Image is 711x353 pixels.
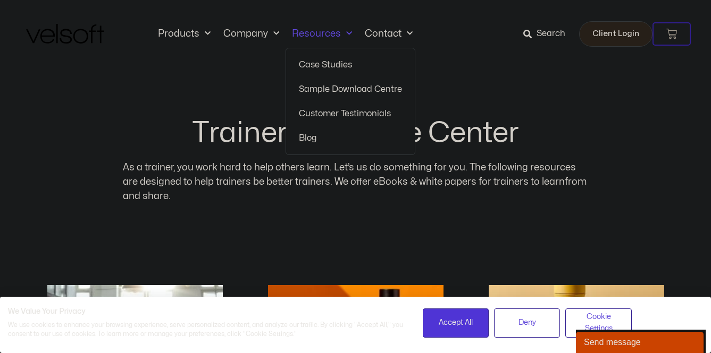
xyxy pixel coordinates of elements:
span: Deny [518,317,536,329]
a: CompanyMenu Toggle [217,28,286,40]
a: Case Studies [299,53,402,77]
a: Blog [299,126,402,150]
a: ContactMenu Toggle [358,28,419,40]
span: Client Login [592,27,639,41]
img: Velsoft Training Materials [26,24,104,44]
p: We use cookies to enhance your browsing experience, serve personalized content, and analyze our t... [8,321,407,339]
button: Deny all cookies [494,308,560,338]
button: Accept all cookies [423,308,489,338]
a: ProductsMenu Toggle [152,28,217,40]
a: Search [523,25,573,43]
a: ResourcesMenu Toggle [286,28,358,40]
p: As a trainer, you work hard to help others learn. Let’s us do something for you. The following re... [123,160,588,203]
a: Customer Testimonials [299,101,402,126]
button: Adjust cookie preferences [565,308,631,338]
h2: Trainer Resource Center [193,119,519,148]
span: Cookie Settings [572,311,624,335]
a: Sample Download Centre [299,77,402,101]
iframe: chat widget [576,330,706,353]
h2: We Value Your Privacy [8,307,407,316]
ul: ResourcesMenu Toggle [286,48,415,155]
a: Client Login [579,21,653,47]
span: Accept All [439,317,473,329]
span: Search [537,27,565,41]
nav: Menu [152,28,419,40]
